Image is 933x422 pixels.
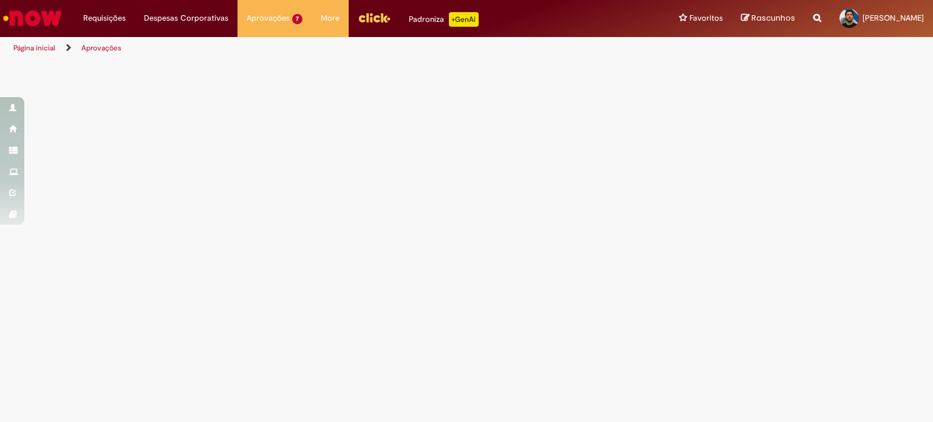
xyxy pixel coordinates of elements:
a: Aprovações [81,43,121,53]
span: Rascunhos [751,12,795,24]
a: Página inicial [13,43,55,53]
span: Aprovações [247,12,290,24]
span: [PERSON_NAME] [863,13,924,23]
p: +GenAi [449,12,479,27]
span: Requisições [83,12,126,24]
span: 7 [292,14,302,24]
div: Padroniza [409,12,479,27]
img: ServiceNow [1,6,64,30]
span: More [321,12,340,24]
span: Despesas Corporativas [144,12,228,24]
span: Favoritos [689,12,723,24]
ul: Trilhas de página [9,37,613,60]
img: click_logo_yellow_360x200.png [358,9,391,27]
a: Rascunhos [741,13,795,24]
